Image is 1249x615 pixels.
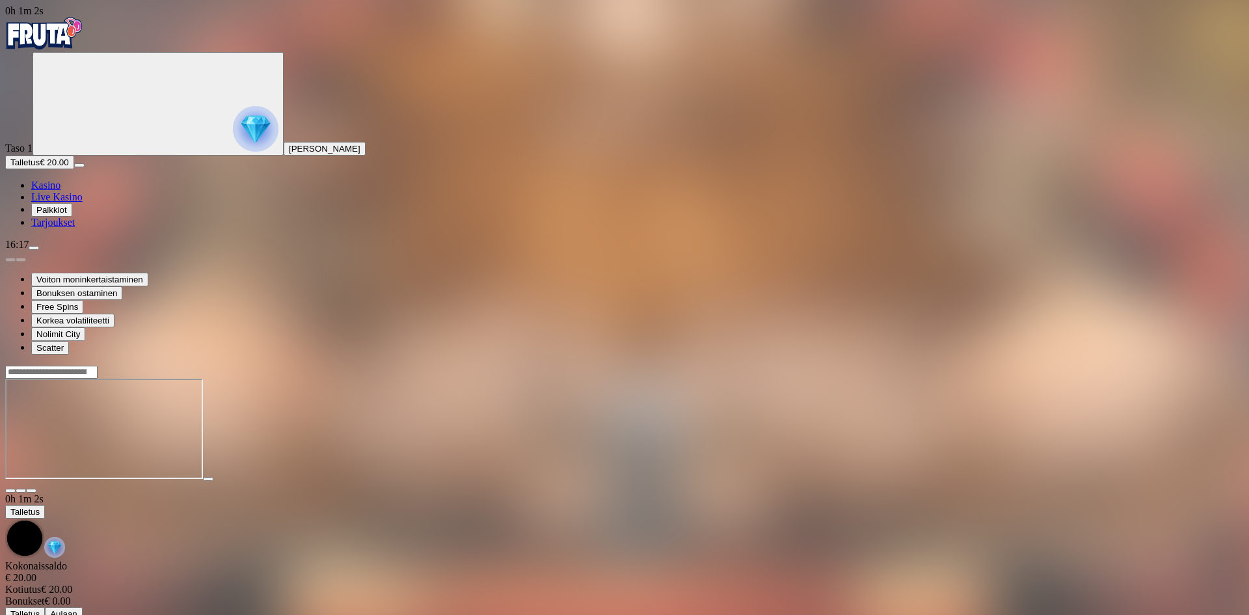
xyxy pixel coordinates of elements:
button: Free Spins [31,300,83,314]
button: Talletus [5,505,45,519]
span: Talletus [10,157,40,167]
span: Taso 1 [5,143,33,154]
button: Talletusplus icon€ 20.00 [5,156,74,169]
img: reward-icon [44,537,65,558]
button: menu [74,163,85,167]
span: Nolimit City [36,329,80,339]
span: Korkea volatiliteetti [36,316,109,325]
button: [PERSON_NAME] [284,142,366,156]
div: Game menu [5,493,1244,560]
span: Free Spins [36,302,78,312]
img: reward progress [233,106,278,152]
button: Nolimit City [31,327,85,341]
span: Palkkiot [36,205,67,215]
img: Fruta [5,17,83,49]
button: chevron-down icon [16,489,26,493]
a: Kasino [31,180,60,191]
span: user session time [5,5,44,16]
button: Scatter [31,341,69,355]
span: Talletus [10,507,40,517]
span: user session time [5,493,44,504]
iframe: Fire In The Hole xBomb [5,379,203,479]
button: fullscreen icon [26,489,36,493]
button: next slide [16,258,26,262]
span: Voiton moninkertaistaminen [36,275,143,284]
button: close icon [5,489,16,493]
button: menu [29,246,39,250]
span: 16:17 [5,239,29,250]
div: € 20.00 [5,572,1244,584]
button: Voiton moninkertaistaminen [31,273,148,286]
button: Bonuksen ostaminen [31,286,122,300]
nav: Main menu [5,180,1244,228]
button: reward progress [33,52,284,156]
div: € 0.00 [5,595,1244,607]
a: Tarjoukset [31,217,75,228]
div: € 20.00 [5,584,1244,595]
span: € 20.00 [40,157,68,167]
div: Kokonaissaldo [5,560,1244,584]
span: [PERSON_NAME] [289,144,360,154]
span: Kotiutus [5,584,41,595]
span: Bonuksen ostaminen [36,288,117,298]
nav: Primary [5,17,1244,228]
a: Fruta [5,40,83,51]
button: Korkea volatiliteetti [31,314,114,327]
a: Live Kasino [31,191,83,202]
input: Search [5,366,98,379]
button: play icon [203,477,213,481]
span: Bonukset [5,595,44,607]
button: Palkkiot [31,203,72,217]
span: Scatter [36,343,64,353]
button: prev slide [5,258,16,262]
